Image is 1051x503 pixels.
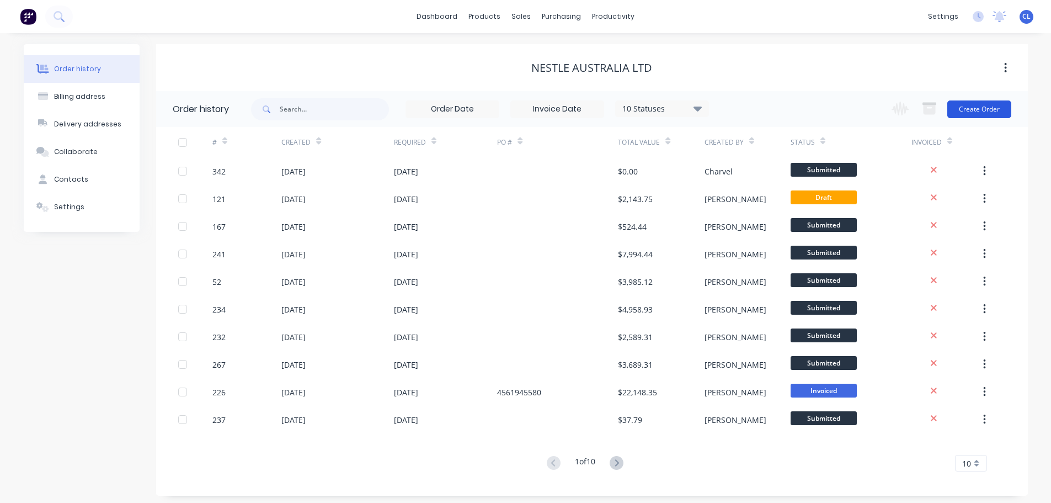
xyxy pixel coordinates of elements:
div: 121 [212,193,226,205]
div: Total Value [618,137,660,147]
div: [PERSON_NAME] [705,221,766,232]
div: $0.00 [618,166,638,177]
div: [DATE] [281,166,306,177]
div: [DATE] [394,359,418,370]
input: Order Date [406,101,499,118]
div: productivity [586,8,640,25]
div: $2,589.31 [618,331,653,343]
span: Submitted [791,329,857,342]
div: [DATE] [281,331,306,343]
div: Order history [173,103,229,116]
button: Order history [24,55,140,83]
div: Charvel [705,166,733,177]
div: [DATE] [281,276,306,288]
div: [DATE] [281,193,306,205]
input: Search... [280,98,389,120]
div: # [212,137,217,147]
div: # [212,127,281,157]
div: 267 [212,359,226,370]
div: Total Value [618,127,704,157]
div: [PERSON_NAME] [705,248,766,260]
div: settings [922,8,964,25]
span: Invoiced [791,384,857,398]
div: 234 [212,304,226,315]
div: [DATE] [394,304,418,315]
div: [DATE] [394,386,418,398]
div: Status [791,137,815,147]
div: PO # [497,137,512,147]
div: 232 [212,331,226,343]
a: dashboard [411,8,463,25]
button: Delivery addresses [24,110,140,138]
div: [PERSON_NAME] [705,359,766,370]
div: [DATE] [394,166,418,177]
div: [PERSON_NAME] [705,304,766,315]
div: $22,148.35 [618,386,657,398]
div: [DATE] [281,304,306,315]
div: Delivery addresses [54,119,121,129]
div: 167 [212,221,226,232]
div: sales [506,8,536,25]
div: [DATE] [281,221,306,232]
div: [DATE] [281,359,306,370]
div: 4561945580 [497,386,541,398]
input: Invoice Date [511,101,604,118]
div: [PERSON_NAME] [705,193,766,205]
span: Submitted [791,218,857,232]
div: $3,689.31 [618,359,653,370]
span: Submitted [791,411,857,425]
button: Collaborate [24,138,140,166]
div: Created By [705,127,791,157]
div: [DATE] [281,248,306,260]
div: [DATE] [394,248,418,260]
div: $37.79 [618,414,642,426]
div: purchasing [536,8,586,25]
div: Contacts [54,174,88,184]
button: Billing address [24,83,140,110]
div: 226 [212,386,226,398]
div: $524.44 [618,221,647,232]
span: Draft [791,190,857,204]
div: [DATE] [394,276,418,288]
div: Invoiced [911,137,942,147]
div: $7,994.44 [618,248,653,260]
div: 10 Statuses [616,103,708,115]
div: Invoiced [911,127,980,157]
span: Submitted [791,301,857,315]
div: 237 [212,414,226,426]
span: Submitted [791,246,857,260]
span: Submitted [791,163,857,177]
div: $4,958.93 [618,304,653,315]
div: Nestle Australia Ltd [531,61,652,75]
div: $3,985.12 [618,276,653,288]
button: Settings [24,193,140,221]
button: Contacts [24,166,140,193]
div: [DATE] [394,331,418,343]
span: Submitted [791,356,857,370]
div: [DATE] [394,193,418,205]
div: Created [281,137,311,147]
div: [DATE] [281,386,306,398]
div: [PERSON_NAME] [705,276,766,288]
div: [DATE] [281,414,306,426]
div: 52 [212,276,221,288]
div: Order history [54,64,101,74]
div: Billing address [54,92,105,102]
div: [PERSON_NAME] [705,331,766,343]
div: [PERSON_NAME] [705,386,766,398]
div: 342 [212,166,226,177]
div: [DATE] [394,414,418,426]
div: products [463,8,506,25]
div: PO # [497,127,618,157]
div: Required [394,137,426,147]
button: Create Order [947,100,1011,118]
div: [DATE] [394,221,418,232]
div: Required [394,127,498,157]
div: Created By [705,137,744,147]
span: 10 [962,458,971,469]
span: Submitted [791,273,857,287]
div: Status [791,127,911,157]
div: Created [281,127,393,157]
span: CL [1022,12,1031,22]
div: 1 of 10 [575,456,595,472]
